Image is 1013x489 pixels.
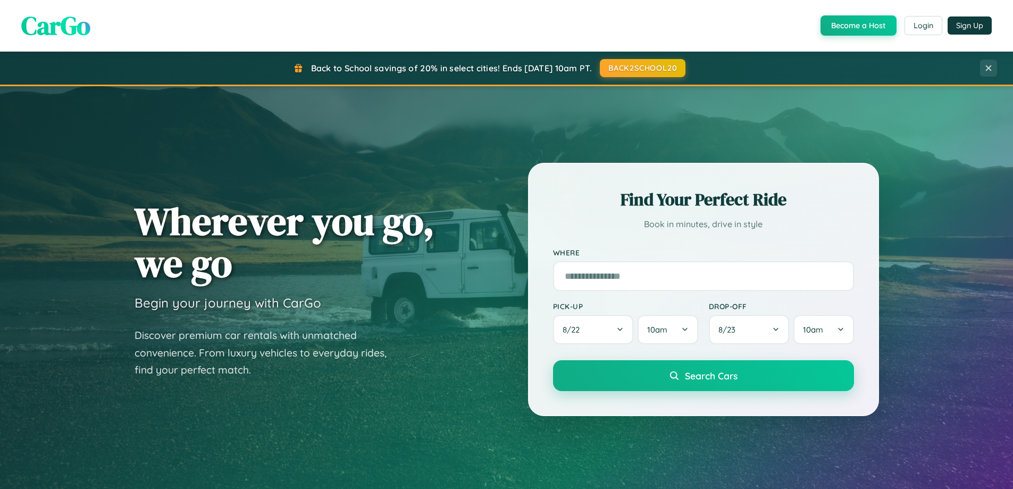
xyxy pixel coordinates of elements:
span: 8 / 22 [563,325,585,335]
label: Drop-off [709,302,854,311]
h2: Find Your Perfect Ride [553,188,854,211]
span: 10am [803,325,823,335]
button: 10am [638,315,698,344]
button: 8/22 [553,315,634,344]
p: Discover premium car rentals with unmatched convenience. From luxury vehicles to everyday rides, ... [135,327,400,379]
button: 10am [793,315,853,344]
h3: Begin your journey with CarGo [135,295,321,311]
label: Pick-up [553,302,698,311]
button: 8/23 [709,315,790,344]
span: 10am [647,325,667,335]
button: Login [905,16,942,35]
label: Where [553,248,854,257]
h1: Wherever you go, we go [135,200,434,284]
span: Back to School savings of 20% in select cities! Ends [DATE] 10am PT. [311,63,592,73]
span: CarGo [21,8,90,43]
button: Search Cars [553,360,854,391]
span: 8 / 23 [718,325,741,335]
p: Book in minutes, drive in style [553,217,854,232]
button: Sign Up [948,16,992,35]
button: Become a Host [821,15,897,36]
span: Search Cars [685,370,738,382]
button: BACK2SCHOOL20 [600,59,685,77]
